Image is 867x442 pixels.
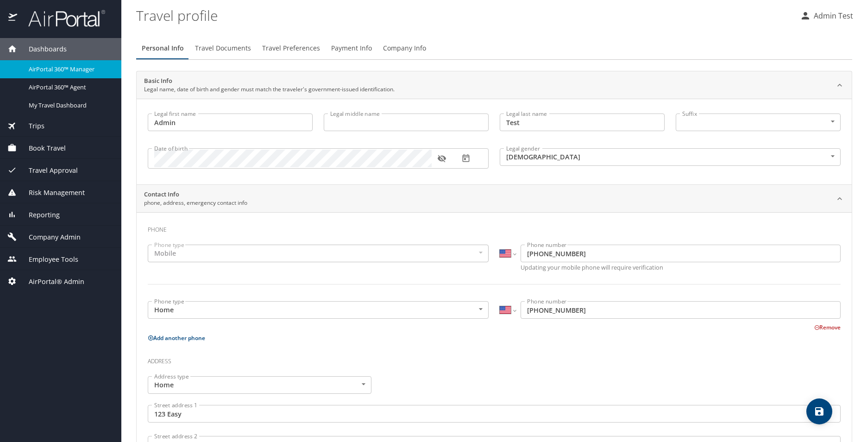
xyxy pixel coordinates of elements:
[331,43,372,54] span: Payment Info
[148,301,489,319] div: Home
[806,398,832,424] button: save
[144,76,395,86] h2: Basic Info
[148,334,205,342] button: Add another phone
[262,43,320,54] span: Travel Preferences
[17,143,66,153] span: Book Travel
[17,232,81,242] span: Company Admin
[29,65,110,74] span: AirPortal 360™ Manager
[814,323,841,331] button: Remove
[17,210,60,220] span: Reporting
[29,101,110,110] span: My Travel Dashboard
[148,351,841,367] h3: Address
[148,376,371,394] div: Home
[144,199,247,207] p: phone, address, emergency contact info
[136,37,852,59] div: Profile
[195,43,251,54] span: Travel Documents
[136,1,792,30] h1: Travel profile
[811,10,853,21] p: Admin Test
[17,121,44,131] span: Trips
[17,277,84,287] span: AirPortal® Admin
[137,185,852,213] div: Contact Infophone, address, emergency contact info
[137,99,852,184] div: Basic InfoLegal name, date of birth and gender must match the traveler's government-issued identi...
[29,83,110,92] span: AirPortal 360™ Agent
[500,148,841,166] div: [DEMOGRAPHIC_DATA]
[521,265,841,271] p: Updating your mobile phone will require verification
[142,43,184,54] span: Personal Info
[383,43,426,54] span: Company Info
[17,165,78,176] span: Travel Approval
[8,9,18,27] img: icon-airportal.png
[144,190,247,199] h2: Contact Info
[148,220,841,235] h3: Phone
[137,71,852,99] div: Basic InfoLegal name, date of birth and gender must match the traveler's government-issued identi...
[148,245,489,262] div: Mobile
[17,254,78,265] span: Employee Tools
[796,7,857,24] button: Admin Test
[17,188,85,198] span: Risk Management
[18,9,105,27] img: airportal-logo.png
[676,114,841,131] div: ​
[144,85,395,94] p: Legal name, date of birth and gender must match the traveler's government-issued identification.
[17,44,67,54] span: Dashboards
